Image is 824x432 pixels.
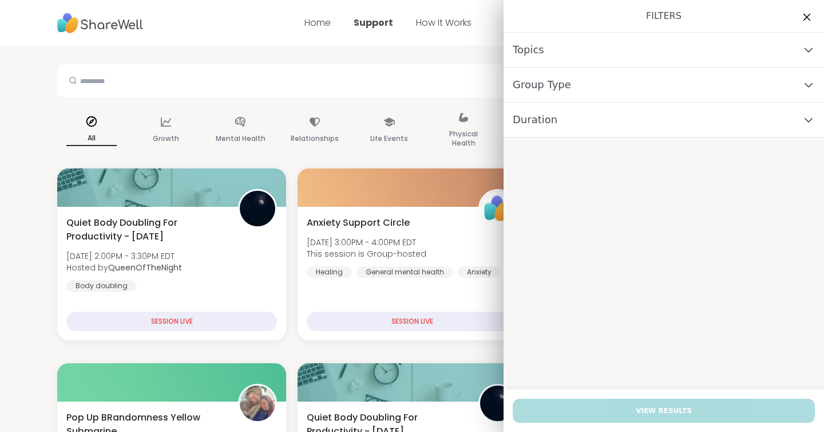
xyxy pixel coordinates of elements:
p: Life Events [370,132,408,146]
div: SESSION LIVE [307,312,517,331]
span: [DATE] 3:00PM - 4:00PM EDT [307,237,426,248]
img: QueenOfTheNight [480,386,516,421]
div: Anxiety [458,266,501,278]
b: QueenOfTheNight [108,262,182,273]
span: Duration [513,112,557,128]
span: This session is Group-hosted [307,248,426,260]
img: BRandom502 [240,386,275,421]
div: SESSION LIVE [66,312,277,331]
span: Quiet Body Doubling For Productivity - [DATE] [66,216,225,244]
button: View Results [513,399,815,423]
a: Home [304,16,331,29]
a: Support [354,16,393,29]
span: Group Type [513,77,571,93]
p: Mental Health [216,132,266,146]
div: Healing [307,266,352,278]
img: ShareWell [480,191,516,226]
img: ShareWell Nav Logo [57,7,143,39]
span: Topics [513,42,544,58]
span: [DATE] 2:00PM - 3:30PM EDT [66,250,182,262]
div: Body doubling [66,280,137,292]
span: View Results [636,406,692,416]
img: QueenOfTheNight [240,191,275,226]
span: Hosted by [66,262,182,273]
span: Anxiety Support Circle [307,216,410,230]
p: Physical Health [438,127,489,150]
h1: Filters [513,9,815,23]
p: Growth [153,132,179,146]
p: Relationships [291,132,339,146]
a: How It Works [416,16,472,29]
p: All [66,131,117,146]
div: General mental health [356,266,453,278]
